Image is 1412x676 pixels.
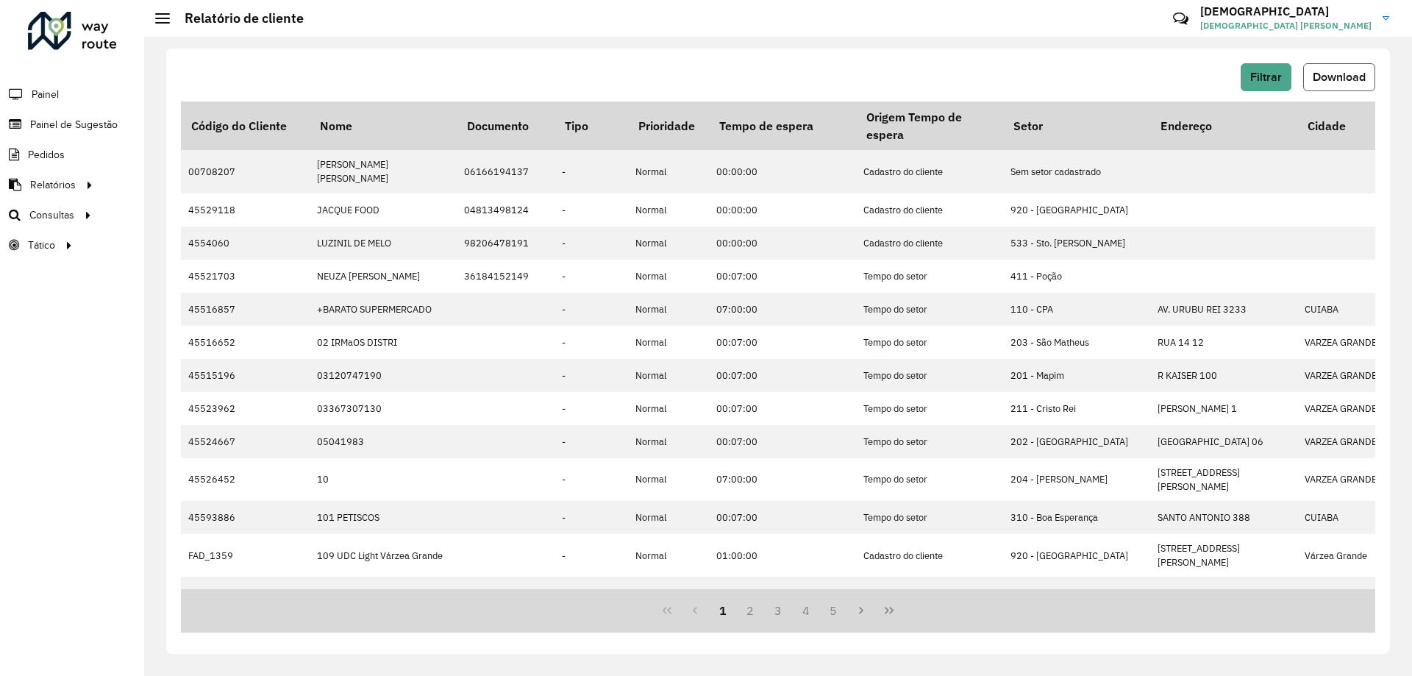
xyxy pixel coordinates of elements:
td: 45524667 [181,425,310,458]
td: Tempo do setor [856,458,1003,501]
td: 112 UDC Light CPA [310,577,457,610]
th: Setor [1003,102,1150,150]
td: 00:00:00 [709,150,856,193]
td: [PERSON_NAME] 1 [1150,392,1297,425]
td: 204 - [PERSON_NAME] [1003,458,1150,501]
th: Origem Tempo de espera [856,102,1003,150]
td: 02 IRMaOS DISTRI [310,326,457,359]
td: 00:07:00 [709,501,856,534]
td: 211 - Cristo Rei [1003,392,1150,425]
td: - [555,293,628,326]
td: Tempo do setor [856,359,1003,392]
td: 920 - [GEOGRAPHIC_DATA] [1003,534,1150,577]
th: Prioridade [628,102,709,150]
td: 00708207 [181,150,310,193]
td: Tempo do setor [856,392,1003,425]
td: 45516857 [181,293,310,326]
td: - [555,534,628,577]
td: - [555,501,628,534]
td: - [555,392,628,425]
td: Cadastro do cliente [856,193,1003,227]
td: Normal [628,425,709,458]
span: Download [1313,71,1366,83]
td: 00:07:00 [709,359,856,392]
td: Normal [628,501,709,534]
td: 06166194137 [457,150,555,193]
td: 45529118 [181,193,310,227]
td: [STREET_ADDRESS][PERSON_NAME] [1150,458,1297,501]
td: 310 - Boa Esperança [1003,501,1150,534]
td: 4554060 [181,227,310,260]
td: 00:00:00 [709,227,856,260]
td: 411 - Poção [1003,260,1150,293]
td: Tempo do setor [856,425,1003,458]
td: 109 UDC Light Várzea Grande [310,534,457,577]
td: 00:07:00 [709,392,856,425]
th: Documento [457,102,555,150]
td: Cadastro do cliente [856,227,1003,260]
td: 07:00:00 [709,458,856,501]
td: Cadastro do cliente [856,577,1003,610]
td: +BARATO SUPERMERCADO [310,293,457,326]
td: - [555,458,628,501]
td: Normal [628,293,709,326]
span: Pedidos [28,147,65,163]
td: SANTO ANTONIO 388 [1150,501,1297,534]
td: - [555,359,628,392]
span: Tático [28,238,55,253]
td: 203 - São Matheus [1003,326,1150,359]
span: Painel [32,87,59,102]
td: Normal [628,260,709,293]
td: 45521703 [181,260,310,293]
span: Filtrar [1250,71,1282,83]
td: 45516652 [181,326,310,359]
td: 110 - CPA [1003,293,1150,326]
td: Tempo do setor [856,501,1003,534]
td: Sem setor cadastrado [1003,150,1150,193]
td: 10 [310,458,457,501]
td: - [555,425,628,458]
td: Tempo do setor [856,260,1003,293]
td: Tempo do setor [856,293,1003,326]
td: FAD_1359 [181,534,310,577]
td: - [555,326,628,359]
button: 1 [709,597,737,625]
td: Normal [628,577,709,610]
td: 00:07:00 [709,260,856,293]
td: FAD_1377 [181,577,310,610]
td: 04813498124 [457,193,555,227]
th: Tipo [555,102,628,150]
td: Normal [628,458,709,501]
td: 05041983 [310,425,457,458]
td: Tempo do setor [856,326,1003,359]
td: Cadastro do cliente [856,150,1003,193]
th: Tempo de espera [709,102,856,150]
td: [STREET_ADDRESS][PERSON_NAME] [1150,534,1297,577]
button: 4 [792,597,820,625]
td: Normal [628,326,709,359]
td: RUA 14 12 [1150,326,1297,359]
td: 03120747190 [310,359,457,392]
td: 03367307130 [310,392,457,425]
td: 00:07:00 [709,425,856,458]
td: JACQUE FOOD [310,193,457,227]
td: Normal [628,392,709,425]
button: Filtrar [1241,63,1291,91]
button: 3 [764,597,792,625]
td: 00:00:00 [709,193,856,227]
span: [DEMOGRAPHIC_DATA] [PERSON_NAME] [1200,19,1372,32]
button: 5 [820,597,848,625]
td: 45523962 [181,392,310,425]
td: Normal [628,150,709,193]
td: 112- Morada do Ouro [1003,577,1150,610]
td: - [555,150,628,193]
td: - [555,577,628,610]
td: 201 - Mapim [1003,359,1150,392]
th: Nome [310,102,457,150]
td: Cadastro do cliente [856,534,1003,577]
td: 98206478191 [457,227,555,260]
td: 45593886 [181,501,310,534]
td: Normal [628,534,709,577]
td: Normal [628,359,709,392]
td: 202 - [GEOGRAPHIC_DATA] [1003,425,1150,458]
